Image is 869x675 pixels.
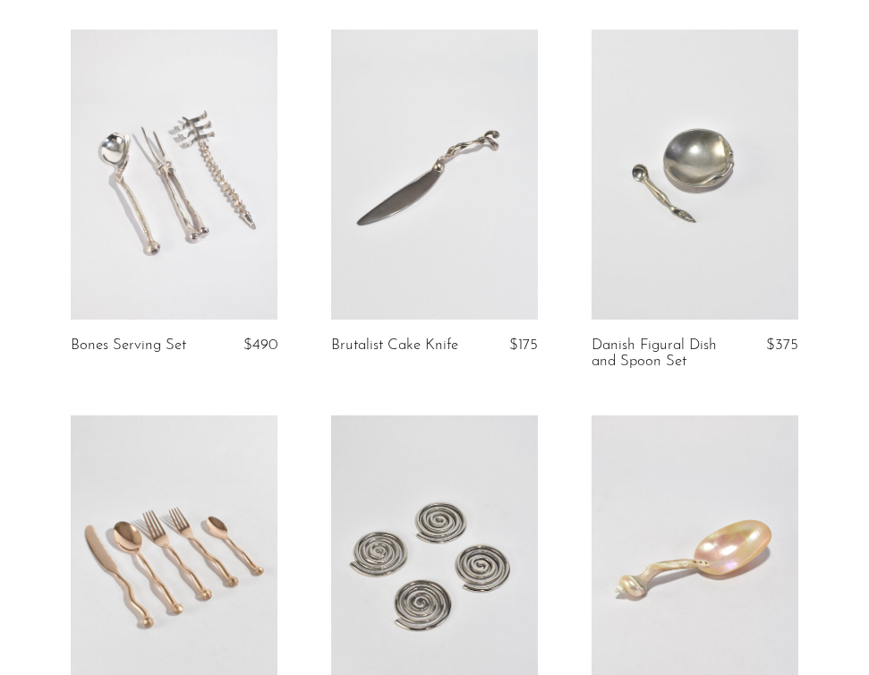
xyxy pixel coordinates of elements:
a: Brutalist Cake Knife [331,337,458,354]
a: Bones Serving Set [71,337,186,354]
span: $375 [766,337,798,353]
span: $175 [509,337,538,353]
a: Danish Figural Dish and Spoon Set [592,337,726,371]
span: $490 [243,337,277,353]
